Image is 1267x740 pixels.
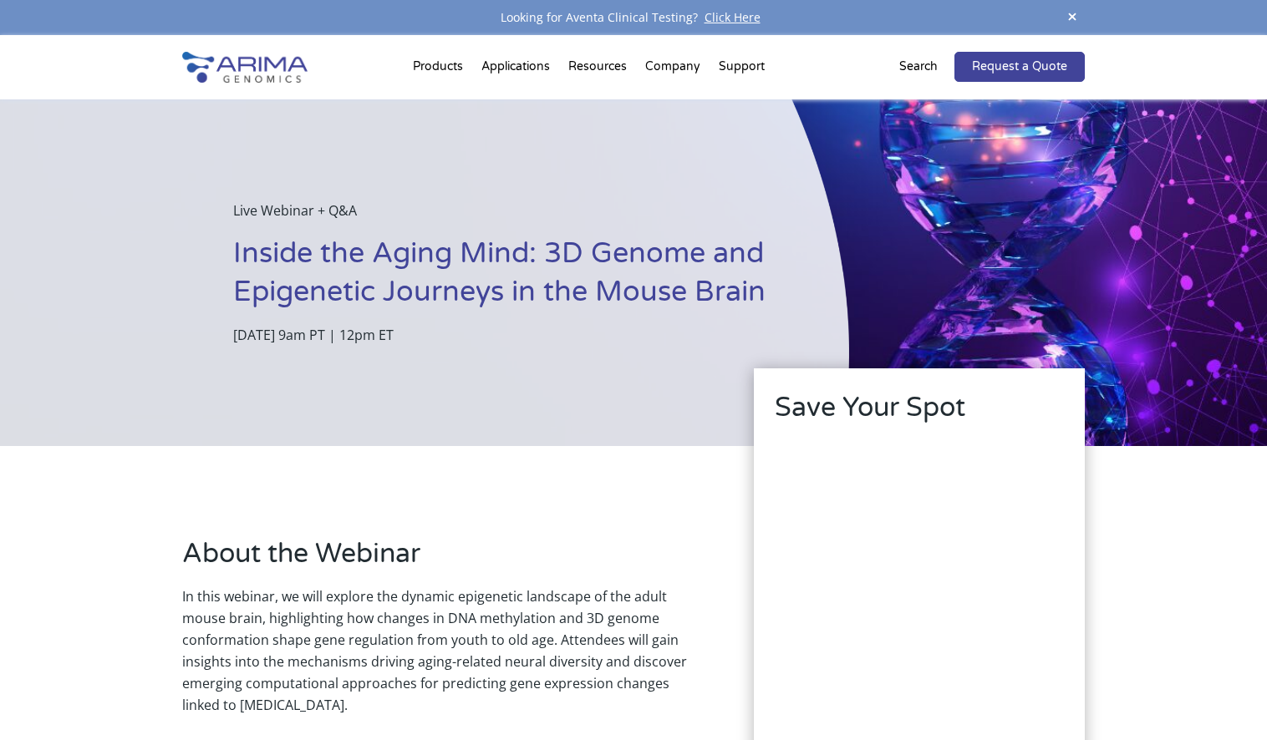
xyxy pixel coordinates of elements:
p: [DATE] 9am PT | 12pm ET [233,324,766,346]
img: Arima-Genomics-logo [182,52,308,83]
h1: Inside the Aging Mind: 3D Genome and Epigenetic Journeys in the Mouse Brain [233,235,766,324]
div: Looking for Aventa Clinical Testing? [182,7,1085,28]
p: In this webinar, we will explore the dynamic epigenetic landscape of the adult mouse brain, highl... [182,585,704,716]
a: Request a Quote [954,52,1085,82]
h2: Save Your Spot [775,389,1064,439]
a: Click Here [698,9,767,25]
p: Search [899,56,938,78]
p: Live Webinar + Q&A [233,200,766,235]
h2: About the Webinar [182,535,704,585]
